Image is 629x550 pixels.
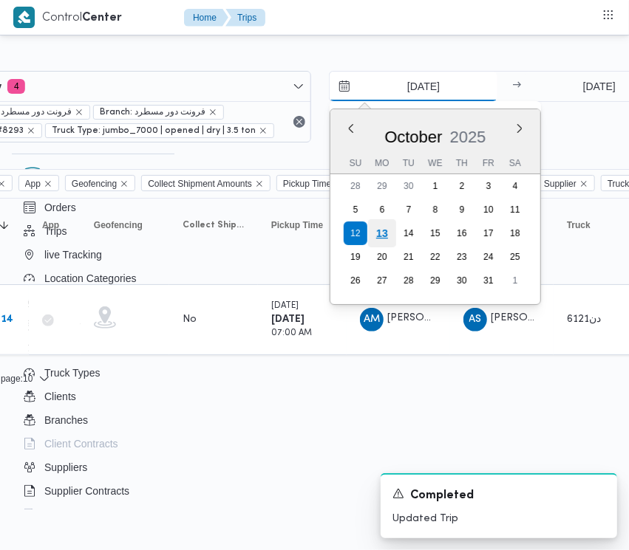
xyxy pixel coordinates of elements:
[450,245,474,269] div: day-23
[367,219,395,247] div: day-13
[345,123,357,134] button: Previous Month
[141,175,271,191] span: Collect Shipment Amounts
[36,213,73,237] button: App
[88,213,162,237] button: Geofencing
[94,219,143,231] span: Geofencing
[271,302,299,310] small: [DATE]
[450,153,474,173] div: Th
[44,179,52,188] button: Remove App from selection in this group
[387,314,559,323] span: [PERSON_NAME] [PERSON_NAME]
[52,124,256,137] span: Truck Type: jumbo_7000 | opened | dry | 3.5 ton
[503,198,527,221] div: day-11
[44,506,81,523] span: Devices
[283,176,331,192] span: Pickup Time
[75,108,84,117] button: remove selected entity
[544,176,577,192] span: Supplier
[512,81,521,92] div: →
[537,175,595,191] span: Supplier
[424,198,447,221] div: day-8
[208,108,217,117] button: remove selected entity
[370,198,394,221] div: day-6
[384,128,442,146] span: October
[477,221,500,245] div: day-17
[477,198,500,221] div: day-10
[450,221,474,245] div: day-16
[392,487,605,505] div: Notification
[265,213,339,237] button: Pickup Time
[567,219,591,231] span: Truck
[397,269,421,292] div: day-28
[13,7,35,28] img: X8yXhbKr1z7QwAAAABJRU5ErkJggg==
[449,128,486,146] span: 2025
[370,153,394,173] div: Mo
[42,219,59,231] span: App
[424,174,447,198] div: day-1
[503,221,527,245] div: day-18
[271,314,305,324] b: [DATE]
[370,269,394,292] div: day-27
[290,113,308,131] button: Remove
[397,245,421,269] div: day-21
[44,411,88,429] span: Branches
[259,126,268,135] button: remove selected entity
[271,219,323,231] span: Pickup Time
[424,269,447,292] div: day-29
[370,245,394,269] div: day-20
[344,245,367,269] div: day-19
[344,153,367,173] div: Su
[469,308,482,331] span: AS
[450,174,474,198] div: day-2
[477,269,500,292] div: day-31
[463,308,487,331] div: Alaioah Sraj Aldin Alaioah Muhammad
[44,435,118,453] span: Client Contracts
[183,219,245,231] span: Collect Shipment Amounts
[183,313,197,326] div: No
[503,153,527,173] div: Sa
[450,198,474,221] div: day-9
[82,13,122,24] b: Center
[424,221,447,245] div: day-15
[18,432,169,456] button: Client Contracts
[450,269,474,292] div: day-30
[18,385,169,408] button: Clients
[276,175,350,191] span: Pickup Time
[18,503,169,526] button: Devices
[424,153,447,173] div: We
[330,72,497,101] input: Press the down key to enter a popover containing a calendar. Press the escape key to close the po...
[271,329,312,337] small: 07:00 AM
[567,314,601,324] span: دن6121
[18,408,169,432] button: Branches
[364,308,380,331] span: AM
[360,308,384,331] div: Ahmad Muhammad Abadallah Arafah Aljohri
[449,127,486,147] div: Button. Open the year selector. 2025 is currently selected.
[342,174,528,292] div: month-2025-10
[44,458,87,476] span: Suppliers
[72,176,117,192] span: Geofencing
[44,388,76,405] span: Clients
[255,179,264,188] button: Remove Collect Shipment Amounts from selection in this group
[503,245,527,269] div: day-25
[25,176,41,192] span: App
[100,106,205,119] span: Branch: فرونت دور مسطرد
[579,179,588,188] button: Remove Supplier from selection in this group
[410,487,474,505] span: Completed
[225,9,265,27] button: Trips
[384,127,443,147] div: Button. Open the month selector. October is currently selected.
[18,175,59,191] span: App
[392,511,605,526] p: Updated Trip
[65,175,135,191] span: Geofencing
[370,174,394,198] div: day-29
[18,456,169,479] button: Suppliers
[7,79,25,94] span: 4 active filters
[93,105,224,120] span: Branch: فرونت دور مسطرد
[397,153,421,173] div: Tu
[477,245,500,269] div: day-24
[397,221,421,245] div: day-14
[514,123,526,134] button: Next month
[120,179,129,188] button: Remove Geofencing from selection in this group
[44,482,129,500] span: Supplier Contracts
[344,269,367,292] div: day-26
[424,245,447,269] div: day-22
[148,176,252,192] span: Collect Shipment Amounts
[397,174,421,198] div: day-30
